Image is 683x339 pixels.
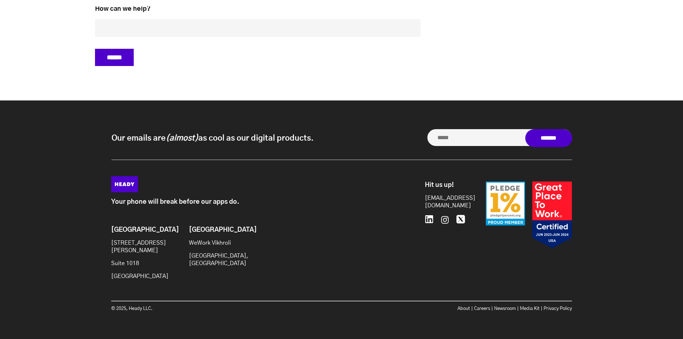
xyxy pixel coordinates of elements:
img: Heady_Logo_Web-01 (1) [111,176,138,192]
a: Careers [474,306,490,311]
a: Privacy Policy [544,306,572,311]
p: [GEOGRAPHIC_DATA], [GEOGRAPHIC_DATA] [189,252,247,267]
a: About [457,306,470,311]
p: Suite 1018 [111,260,169,267]
p: [STREET_ADDRESS][PERSON_NAME] [111,239,169,254]
p: Our emails are as cool as our digital products. [112,133,314,143]
h6: Hit us up! [425,182,468,189]
p: [GEOGRAPHIC_DATA] [111,273,169,280]
a: Newsroom [494,306,516,311]
a: [EMAIL_ADDRESS][DOMAIN_NAME] [425,194,468,209]
a: Media Kit [520,306,540,311]
p: © 2025, Heady LLC. [111,305,342,312]
h6: [GEOGRAPHIC_DATA] [111,226,169,234]
i: (almost) [166,134,198,142]
img: Badges-24 [486,182,572,249]
h6: [GEOGRAPHIC_DATA] [189,226,247,234]
p: Your phone will break before our apps do. [111,198,393,206]
p: WeWork Vikhroli [189,239,247,247]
